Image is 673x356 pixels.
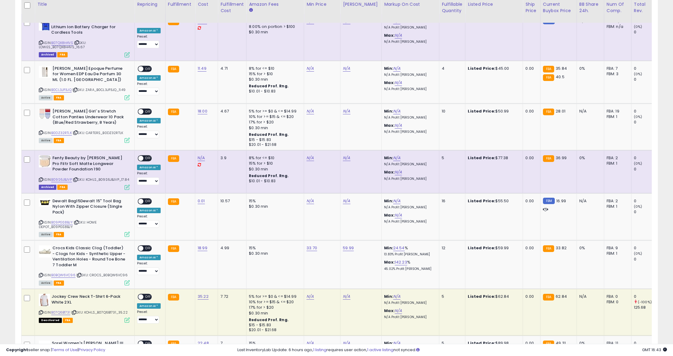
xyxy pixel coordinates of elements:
b: Listed Price: [468,245,495,251]
div: Repricing [137,1,163,8]
a: N/A [343,294,350,300]
div: FBM: 1 [607,251,627,256]
div: $10.01 - $10.83 [249,179,299,184]
div: 16 [442,198,460,204]
div: $20.01 - $21.68 [249,142,299,147]
div: 4.99 [220,245,242,251]
b: Fenty Beauty by [PERSON_NAME] Pro Filtr Soft Matte Longwear Powder Foundation 190 [52,155,126,174]
small: FBA [543,66,554,72]
b: Reduced Prof. Rng. [249,173,289,178]
div: 5 [442,155,460,161]
a: N/A [306,294,314,300]
div: 5% for >= $0 & <= $14.99 [249,294,299,299]
b: Max: [384,80,395,86]
a: B07QX8H4VS [51,40,73,45]
b: Reduced Prof. Rng. [249,317,289,322]
img: 41urUiXy7nL._SL40_.jpg [39,109,51,119]
a: N/A [343,108,350,114]
a: 1 active listing [367,347,393,353]
div: Listed Price [468,1,520,8]
b: Min: [384,245,393,251]
b: Min: [384,198,393,204]
small: FBA [168,155,179,162]
b: Listed Price: [468,65,495,71]
div: 0 [634,109,658,114]
div: Title [37,1,132,8]
span: FBA [54,138,64,143]
div: 0 [634,294,658,299]
div: FBM: 1 [607,204,627,209]
p: N/A Profit [PERSON_NAME] [384,177,434,181]
div: ASIN: [39,245,130,285]
div: Amazon AI * [137,255,161,260]
div: Ship Price [525,1,537,14]
div: 10% for >= $15 & <= $20 [249,114,299,119]
p: N/A Profit [PERSON_NAME] [384,130,434,134]
div: 15% for > $10 [249,71,299,77]
div: $55.50 [468,198,518,204]
span: All listings currently available for purchase on Amazon [39,232,53,237]
p: N/A Profit [PERSON_NAME] [384,205,434,210]
div: 8.00% on portion > $100 [249,24,299,29]
div: 12 [442,245,460,251]
span: 33.82 [556,245,567,251]
b: Listed Price: [468,294,495,299]
a: Terms of Use [52,347,78,353]
div: 10% for >= $15 & <= $20 [249,299,299,305]
span: 62.84 [556,294,567,299]
b: [PERSON_NAME] Epoque Perfume for Women EDP Eau De Parfum 30 ML (1.0 FL. [GEOGRAPHIC_DATA]) [52,66,126,84]
div: $45.00 [468,66,518,71]
img: 51x4L1iYV9L._SL40_.jpg [39,18,50,31]
div: Preset: [137,261,161,275]
small: FBA [543,245,554,252]
div: 0.00 [525,109,535,114]
p: N/A Profit [PERSON_NAME] [384,301,434,305]
div: $0.30 min [249,125,299,131]
div: Amazon Fees [249,1,301,8]
span: OFF [143,109,153,114]
div: % [384,245,434,257]
span: All listings that are unavailable for purchase on Amazon for any reason other than out-of-stock [39,318,62,323]
p: N/A Profit [PERSON_NAME] [384,116,434,120]
div: 0% [579,155,599,161]
a: 33.70 [306,245,317,251]
small: (0%) [634,72,642,76]
small: (0%) [634,114,642,119]
small: FBA [168,245,179,252]
a: N/A [393,198,400,204]
div: FBA: 0 [607,294,627,299]
span: All listings currently available for purchase on Amazon [39,280,53,286]
span: 35.84 [556,65,567,71]
p: 13.83% Profit [PERSON_NAME] [384,252,434,257]
div: Last InventoryLab Update: 6 hours ago, requires user action, not synced. [237,347,667,353]
b: Listed Price: [468,155,495,161]
div: Fulfillable Quantity [442,1,463,14]
a: 18.99 [198,245,207,251]
div: $59.99 [468,245,518,251]
small: (0%) [634,204,642,209]
div: Fulfillment [168,1,193,8]
a: N/A [393,155,400,161]
a: 1 listing [313,347,326,353]
img: 31CTBn9pKeL._SL40_.jpg [39,294,50,306]
a: B09PGS8BJY [51,220,73,225]
span: OFF [143,246,153,251]
span: | SKU: KOHLS_B09S6JBJVP_17.84 [73,177,129,182]
div: ASIN: [39,198,130,237]
div: $0.30 min [249,77,299,82]
div: Amazon AI * [137,118,161,123]
span: Listings that have been deleted from Seller Central [39,52,56,57]
div: 7.72 [220,294,242,299]
b: Reduced Prof. Rng. [249,132,289,137]
p: N/A Profit [PERSON_NAME] [384,87,434,91]
div: 3.9 [220,155,242,161]
a: N/A [395,80,402,86]
div: 0 [634,155,658,161]
span: | SKU: CARTERS_B0DZ32RTLK [73,130,123,135]
b: Min: [384,65,393,71]
a: 24.54 [393,245,405,251]
div: 8% for <= $10 [249,155,299,161]
img: 41nKcPInYML._SL40_.jpg [39,155,51,167]
img: 31rYbryOHmL._SL40_.jpg [39,66,51,78]
div: Num of Comp. [607,1,629,14]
